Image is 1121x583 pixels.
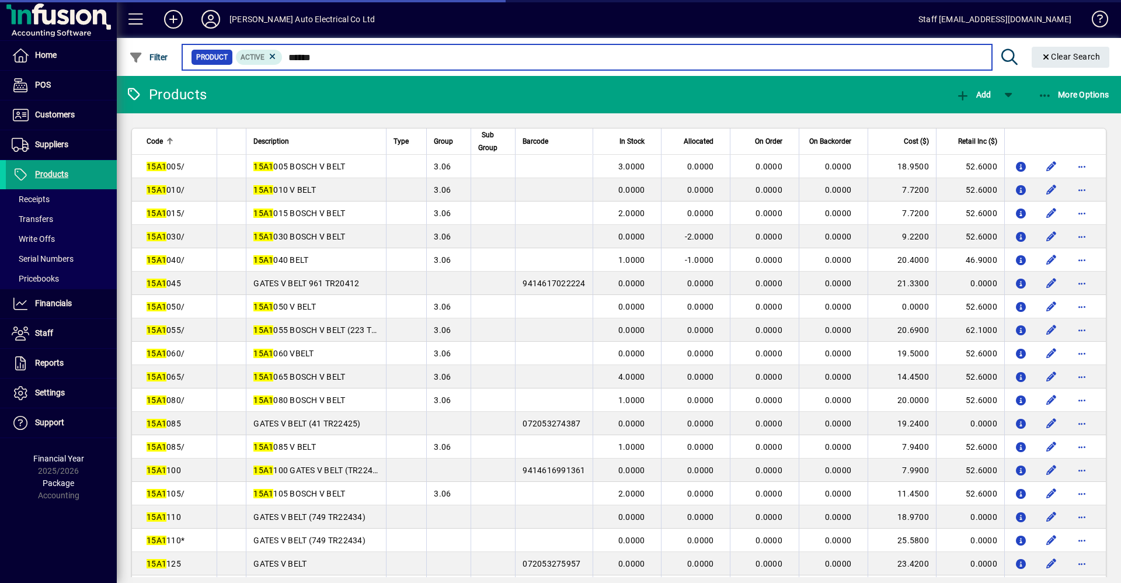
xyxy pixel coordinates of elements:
td: 52.6000 [936,295,1004,318]
em: 15A1 [147,536,166,545]
span: 015/ [147,209,184,218]
button: Edit [1042,321,1061,339]
div: Code [147,135,210,148]
td: 0.0000 [936,529,1004,552]
span: 3.06 [434,349,451,358]
td: 20.0000 [868,388,936,412]
div: [PERSON_NAME] Auto Electrical Co Ltd [229,10,375,29]
button: More options [1073,554,1091,573]
span: 0.0000 [687,536,714,545]
span: GATES V BELT 961 TR20412 [253,279,359,288]
span: 3.06 [434,325,451,335]
span: 0.0000 [825,349,852,358]
td: 0.0000 [936,552,1004,575]
span: 080/ [147,395,184,405]
em: 15A1 [147,255,166,265]
span: In Stock [619,135,645,148]
em: 15A1 [147,302,166,311]
span: 0.0000 [687,512,714,522]
span: 0.0000 [687,395,714,405]
em: 15A1 [253,466,273,475]
td: 25.5800 [868,529,936,552]
td: 52.6000 [936,435,1004,459]
span: GATES V BELT (749 TR22434) [253,536,365,545]
td: 20.4000 [868,248,936,272]
span: Support [35,418,64,427]
td: 7.9400 [868,435,936,459]
span: Cost ($) [904,135,929,148]
span: 0.0000 [756,372,782,381]
td: 7.9900 [868,459,936,482]
span: 0.0000 [687,325,714,335]
span: 110 [147,512,181,522]
span: 085 [147,419,181,428]
span: Transfers [12,214,53,224]
span: -1.0000 [685,255,714,265]
em: 15A1 [253,325,273,335]
span: 0.0000 [618,349,645,358]
span: 0.0000 [825,395,852,405]
button: Edit [1042,204,1061,223]
span: 4.0000 [618,372,645,381]
button: More options [1073,414,1091,433]
button: More options [1073,461,1091,480]
button: Edit [1042,484,1061,503]
button: Edit [1042,554,1061,573]
button: Edit [1042,274,1061,293]
span: 0.0000 [756,395,782,405]
span: 125 [147,559,181,568]
a: Staff [6,319,117,348]
span: 050 V BELT [253,302,316,311]
span: 0.0000 [756,536,782,545]
span: 1.0000 [618,442,645,452]
span: 030 BOSCH V BELT [253,232,345,241]
a: Pricebooks [6,269,117,289]
div: On Order [737,135,793,148]
span: 055/ [147,325,184,335]
span: 0.0000 [687,162,714,171]
span: On Order [755,135,782,148]
span: 065 BOSCH V BELT [253,372,345,381]
div: Group [434,135,464,148]
span: 3.06 [434,489,451,498]
span: Financial Year [33,454,84,463]
span: 0.0000 [756,466,782,475]
span: Serial Numbers [12,254,74,263]
span: 0.0000 [825,209,852,218]
span: 0.0000 [756,442,782,452]
button: Edit [1042,414,1061,433]
em: 15A1 [253,185,273,195]
button: More options [1073,531,1091,550]
em: 15A1 [253,489,273,498]
span: 0.0000 [756,302,782,311]
span: 2.0000 [618,209,645,218]
div: Sub Group [478,129,508,154]
span: Group [434,135,453,148]
span: 0.0000 [756,325,782,335]
span: 0.0000 [756,279,782,288]
button: Edit [1042,227,1061,246]
a: Customers [6,100,117,130]
em: 15A1 [147,559,166,568]
div: Staff [EMAIL_ADDRESS][DOMAIN_NAME] [918,10,1071,29]
span: Barcode [523,135,548,148]
div: On Backorder [806,135,862,148]
span: 0.0000 [687,372,714,381]
span: 0.0000 [618,466,645,475]
button: More options [1073,484,1091,503]
td: 0.0000 [868,295,936,318]
td: 52.6000 [936,178,1004,202]
td: 14.4500 [868,365,936,388]
span: POS [35,80,51,89]
td: 19.5000 [868,342,936,365]
td: 20.6900 [868,318,936,342]
td: 46.9000 [936,248,1004,272]
span: -2.0000 [685,232,714,241]
span: Active [241,53,264,61]
span: 065/ [147,372,184,381]
span: 0.0000 [756,209,782,218]
td: 0.0000 [936,412,1004,435]
span: Clear Search [1041,52,1101,61]
td: 52.6000 [936,388,1004,412]
em: 15A1 [147,419,166,428]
